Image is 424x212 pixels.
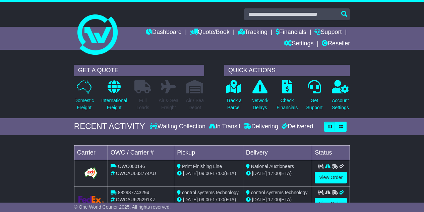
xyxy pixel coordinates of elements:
td: Status [312,145,350,160]
p: International Freight [101,97,127,111]
span: control systems technology [251,190,308,195]
span: 09:00 [199,197,211,202]
a: Tracking [238,27,267,38]
td: Pickup [174,145,243,160]
p: Air / Sea Depot [186,97,204,111]
a: Financials [276,27,306,38]
span: 882987743294 [118,190,149,195]
span: control systems technology [182,190,239,195]
p: Check Financials [277,97,298,111]
p: Full Loads [134,97,151,111]
div: Delivered [280,123,313,130]
img: GetCarrierServiceLogo [83,166,99,180]
a: Settings [284,38,313,50]
span: Print Finishing Line [182,164,222,169]
a: InternationalFreight [101,80,127,115]
a: GetSupport [306,80,323,115]
p: Account Settings [332,97,349,111]
span: National Auctioneers [251,164,294,169]
span: 17:00 [268,171,280,176]
span: 17:00 [213,197,224,202]
a: Track aParcel [226,80,242,115]
p: Domestic Freight [74,97,94,111]
p: Get Support [306,97,322,111]
span: [DATE] [252,197,267,202]
a: Support [314,27,342,38]
a: Dashboard [146,27,182,38]
img: GetCarrierServiceLogo [78,196,104,203]
p: Air & Sea Freight [159,97,178,111]
p: Track a Parcel [226,97,242,111]
td: Delivery [243,145,312,160]
span: [DATE] [183,171,198,176]
div: (ETA) [246,170,309,177]
span: © One World Courier 2025. All rights reserved. [74,204,171,210]
span: 17:00 [268,197,280,202]
a: Quote/Book [190,27,230,38]
div: Waiting Collection [150,123,207,130]
div: - (ETA) [177,170,240,177]
div: GET A QUOTE [74,65,204,76]
a: AccountSettings [331,80,349,115]
td: Carrier [74,145,108,160]
span: [DATE] [252,171,267,176]
a: Reseller [322,38,350,50]
div: (ETA) [246,196,309,203]
span: OWC000146 [118,164,145,169]
span: 17:00 [213,171,224,176]
a: View Order [315,198,347,210]
div: Delivering [242,123,280,130]
div: - (ETA) [177,196,240,203]
div: In Transit [207,123,242,130]
span: 09:00 [199,171,211,176]
p: Network Delays [251,97,268,111]
span: [DATE] [183,197,198,202]
a: View Order [315,172,347,183]
span: OWCAU633774AU [116,171,156,176]
a: DomesticFreight [74,80,94,115]
span: OWCAU625291KZ [116,197,156,202]
a: CheckFinancials [276,80,298,115]
div: RECENT ACTIVITY - [74,122,150,131]
a: NetworkDelays [251,80,269,115]
div: QUICK ACTIONS [224,65,350,76]
td: OWC / Carrier # [108,145,174,160]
